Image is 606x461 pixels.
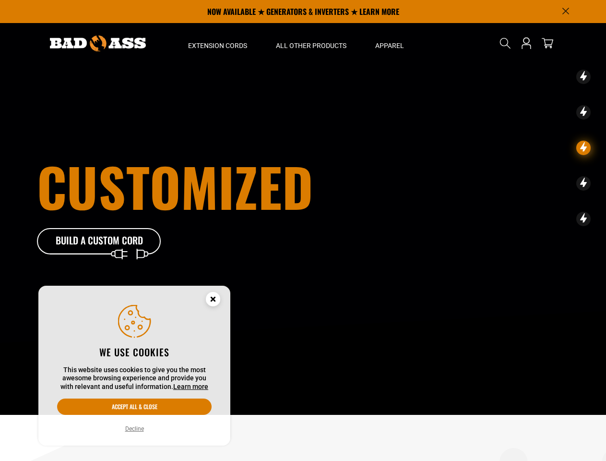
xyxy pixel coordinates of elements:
[174,23,261,63] summary: Extension Cords
[122,424,147,434] button: Decline
[50,36,146,51] img: Bad Ass Extension Cords
[188,41,247,50] span: Extension Cords
[173,383,208,390] a: Learn more
[37,160,356,213] h1: customized
[57,346,212,358] h2: We use cookies
[276,41,346,50] span: All Other Products
[37,228,162,255] a: Build A Custom Cord
[38,286,230,446] aside: Cookie Consent
[498,36,513,51] summary: Search
[375,41,404,50] span: Apparel
[57,366,212,391] p: This website uses cookies to give you the most awesome browsing experience and provide you with r...
[361,23,418,63] summary: Apparel
[261,23,361,63] summary: All Other Products
[57,399,212,415] button: Accept all & close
